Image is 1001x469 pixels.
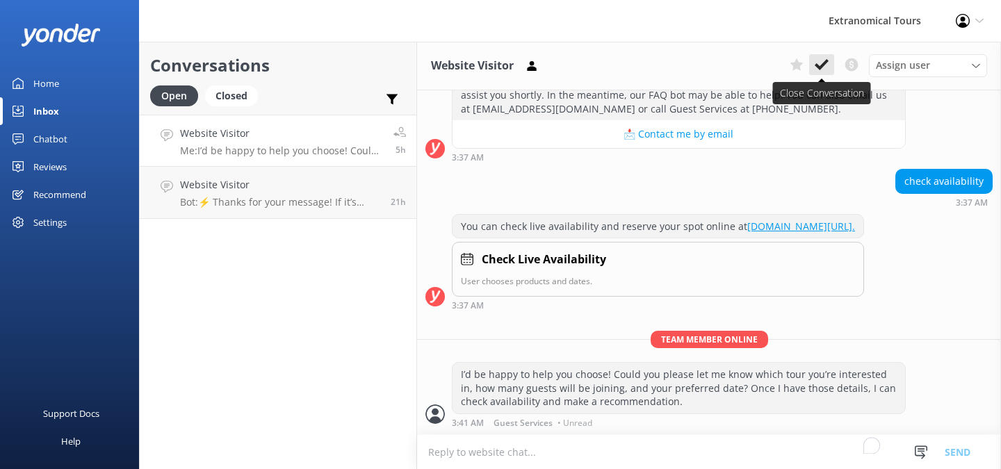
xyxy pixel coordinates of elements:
div: Oct 07 2025 12:41pm (UTC -07:00) America/Tijuana [452,418,906,427]
span: Team member online [651,331,768,348]
div: Recommend [33,181,86,208]
div: Oct 07 2025 12:37pm (UTC -07:00) America/Tijuana [895,197,993,207]
div: Chatbot [33,125,67,153]
div: Oct 07 2025 12:37pm (UTC -07:00) America/Tijuana [452,152,906,162]
div: Inbox [33,97,59,125]
h4: Website Visitor [180,126,383,141]
span: Guest Services [494,419,553,427]
div: Oct 07 2025 12:37pm (UTC -07:00) America/Tijuana [452,300,864,310]
span: • Unread [558,419,592,427]
div: ⚡ Thanks for your message! If it’s during our office hours (5:30am–10pm PT), a live agent will as... [453,69,905,120]
p: Bot: ⚡ Thanks for your message! If it’s during our office hours (5:30am–10pm PT), a live agent wi... [180,196,380,208]
button: 📩 Contact me by email [453,120,905,148]
p: Me: I’d be happy to help you choose! Could you please let me know which tour you’re interested in... [180,145,383,157]
a: Website VisitorBot:⚡ Thanks for your message! If it’s during our office hours (5:30am–10pm PT), a... [140,167,416,219]
div: You can check live availability and reserve your spot online at [453,215,863,238]
a: Closed [205,88,265,103]
div: Help [61,427,81,455]
h2: Conversations [150,52,406,79]
div: Support Docs [43,400,99,427]
div: Reviews [33,153,67,181]
span: Oct 07 2025 12:41pm (UTC -07:00) America/Tijuana [396,144,406,156]
div: check availability [896,170,992,193]
h3: Website Visitor [431,57,514,75]
img: yonder-white-logo.png [21,24,101,47]
p: User chooses products and dates. [461,274,855,288]
textarea: To enrich screen reader interactions, please activate Accessibility in Grammarly extension settings [417,435,1001,469]
a: Open [150,88,205,103]
span: Assign user [876,58,930,73]
strong: 3:37 AM [452,154,484,162]
div: Closed [205,85,258,106]
div: Home [33,69,59,97]
span: Oct 06 2025 09:00pm (UTC -07:00) America/Tijuana [391,196,406,208]
div: Open [150,85,198,106]
strong: 3:37 AM [956,199,988,207]
strong: 3:41 AM [452,419,484,427]
div: I’d be happy to help you choose! Could you please let me know which tour you’re interested in, ho... [453,363,905,413]
a: [DOMAIN_NAME][URL]. [747,220,855,233]
strong: 3:37 AM [452,302,484,310]
div: Assign User [869,54,987,76]
div: Settings [33,208,67,236]
a: Website VisitorMe:I’d be happy to help you choose! Could you please let me know which tour you’re... [140,115,416,167]
h4: Website Visitor [180,177,380,192]
h4: Check Live Availability [482,251,606,269]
